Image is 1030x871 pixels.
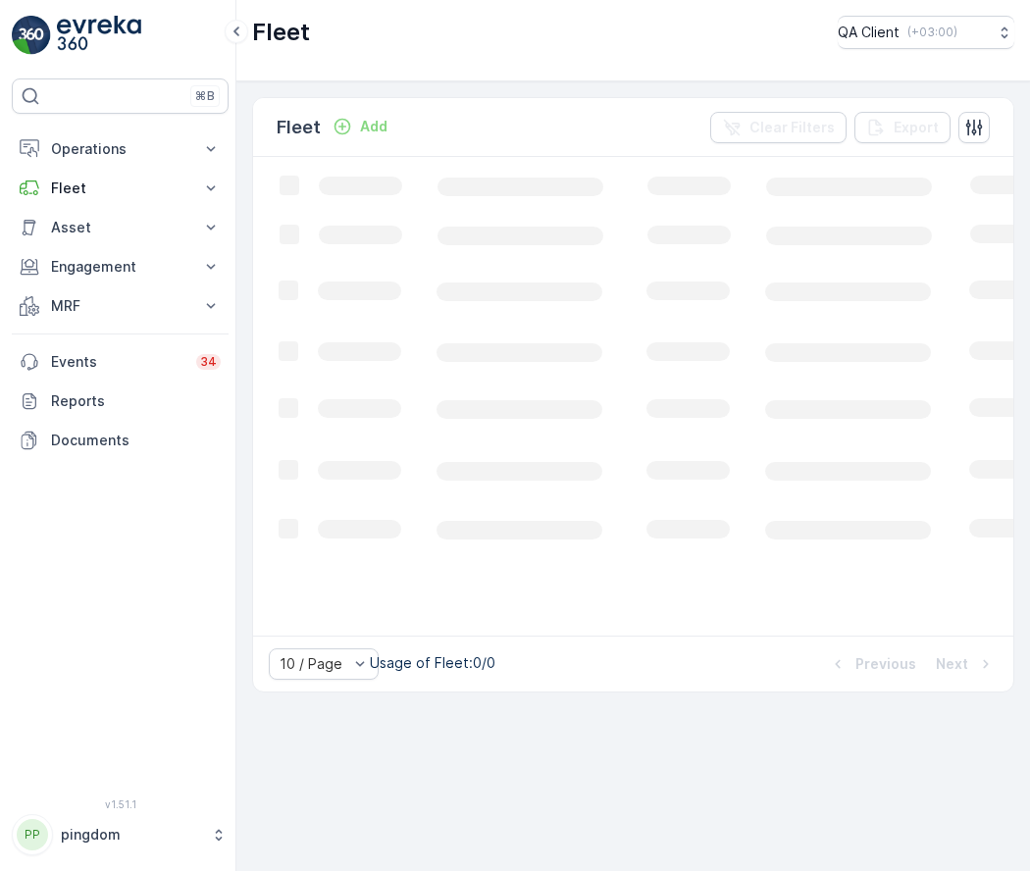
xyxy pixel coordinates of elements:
[195,88,215,104] p: ⌘B
[51,352,184,372] p: Events
[12,798,229,810] span: v 1.51.1
[749,118,835,137] p: Clear Filters
[826,652,918,676] button: Previous
[12,169,229,208] button: Fleet
[12,421,229,460] a: Documents
[57,16,141,55] img: logo_light-DOdMpM7g.png
[51,179,189,198] p: Fleet
[51,296,189,316] p: MRF
[51,431,221,450] p: Documents
[12,342,229,382] a: Events34
[370,653,495,673] p: Usage of Fleet : 0/0
[936,654,968,674] p: Next
[325,115,395,138] button: Add
[12,247,229,286] button: Engagement
[710,112,847,143] button: Clear Filters
[360,117,387,136] p: Add
[12,16,51,55] img: logo
[51,391,221,411] p: Reports
[12,286,229,326] button: MRF
[12,814,229,855] button: PPpingdom
[200,354,217,370] p: 34
[907,25,957,40] p: ( +03:00 )
[855,654,916,674] p: Previous
[934,652,998,676] button: Next
[252,17,310,48] p: Fleet
[854,112,951,143] button: Export
[894,118,939,137] p: Export
[51,257,189,277] p: Engagement
[12,129,229,169] button: Operations
[838,16,1014,49] button: QA Client(+03:00)
[17,819,48,850] div: PP
[12,382,229,421] a: Reports
[12,208,229,247] button: Asset
[61,825,201,845] p: pingdom
[51,139,189,159] p: Operations
[838,23,900,42] p: QA Client
[277,114,321,141] p: Fleet
[51,218,189,237] p: Asset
